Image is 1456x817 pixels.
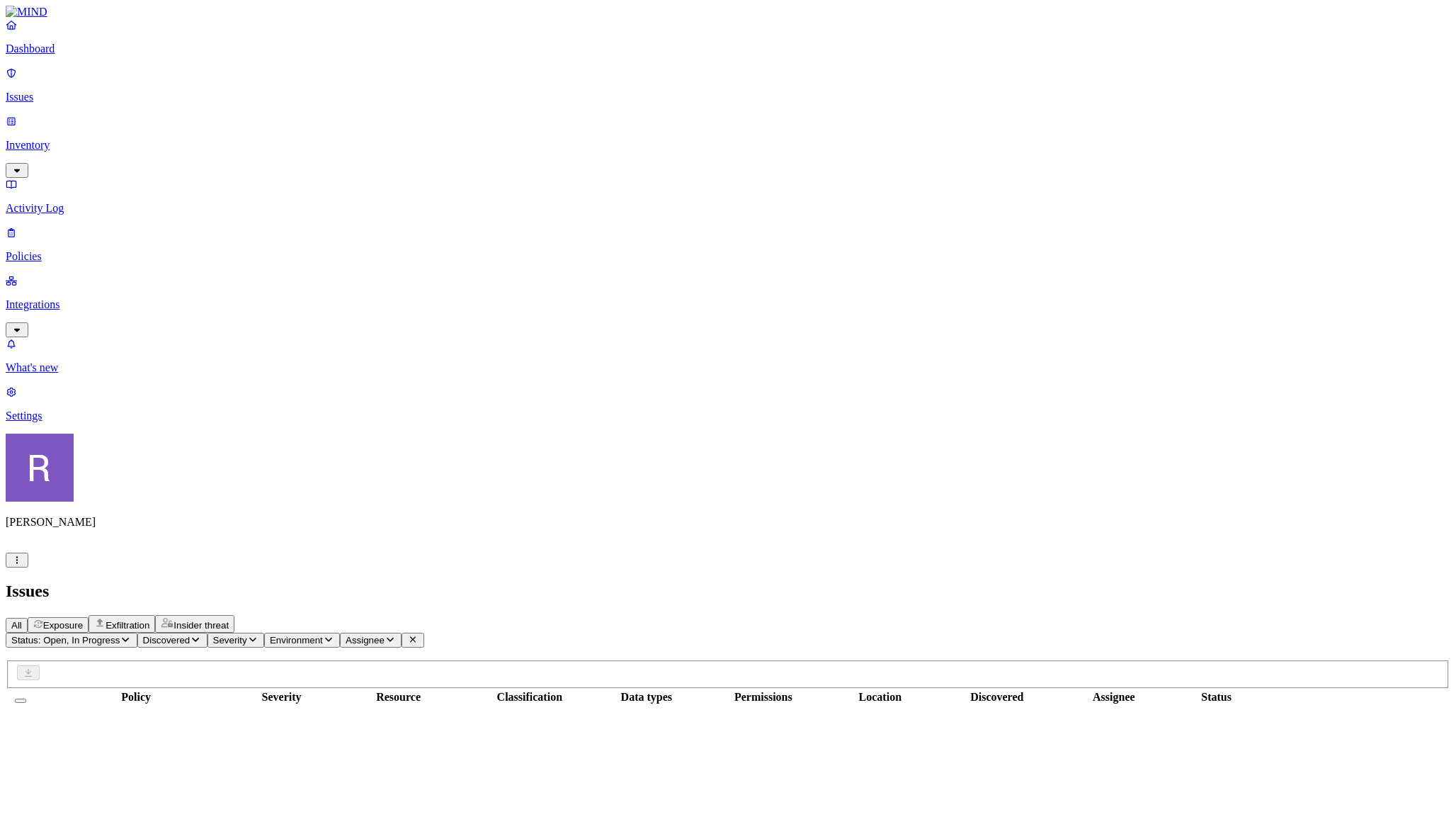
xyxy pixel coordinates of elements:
[589,691,703,704] div: Data types
[706,691,820,704] div: Permissions
[6,91,1450,103] p: Issues
[43,620,83,631] span: Exposure
[346,635,385,646] span: Assignee
[472,691,586,704] div: Classification
[823,691,937,704] div: Location
[174,620,229,631] span: Insider threat
[327,691,470,704] div: Resource
[36,691,236,704] div: Policy
[1057,691,1171,704] div: Assignee
[6,582,1450,601] h2: Issues
[6,6,47,18] img: MIND
[213,635,247,646] span: Severity
[11,635,120,646] span: Status: Open, In Progress
[6,250,1450,263] p: Policies
[6,139,1450,152] p: Inventory
[6,43,1450,55] p: Dashboard
[270,635,323,646] span: Environment
[6,298,1450,311] p: Integrations
[6,361,1450,374] p: What's new
[15,699,26,703] button: Select all
[6,202,1450,215] p: Activity Log
[11,620,22,631] span: All
[1173,691,1259,704] div: Status
[143,635,190,646] span: Discovered
[6,410,1450,422] p: Settings
[6,434,74,502] img: Rich Thompson
[940,691,1054,704] div: Discovered
[106,620,149,631] span: Exfiltration
[239,691,324,704] div: Severity
[6,516,1450,529] p: [PERSON_NAME]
